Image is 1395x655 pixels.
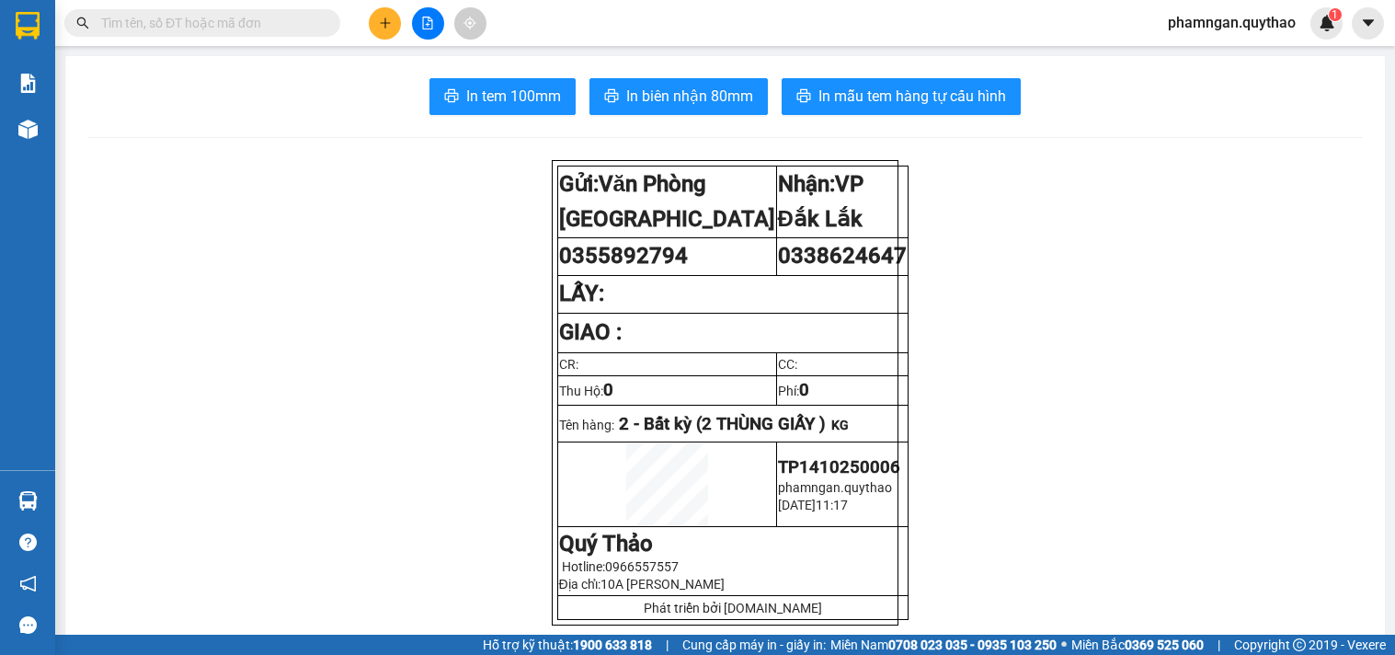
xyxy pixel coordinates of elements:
button: caret-down [1352,7,1384,40]
span: Hỗ trợ kỹ thuật: [483,635,652,655]
span: Địa chỉ: [559,577,725,592]
span: 0355892794 [559,243,688,269]
span: 0 [799,380,809,400]
img: logo-vxr [16,12,40,40]
input: Tìm tên, số ĐT hoặc mã đơn [101,13,318,33]
span: printer [604,88,619,106]
span: caret-down [1360,15,1377,31]
button: printerIn biên nhận 80mm [589,78,768,115]
span: Miền Bắc [1071,635,1204,655]
span: In biên nhận 80mm [626,85,753,108]
span: search [76,17,89,29]
span: 2 - Bất kỳ (2 THÙNG GIẤY ) [619,414,826,434]
td: CC: [776,352,908,375]
span: 1 [1332,8,1338,21]
strong: 0708 023 035 - 0935 103 250 [888,638,1057,652]
span: printer [796,88,811,106]
img: warehouse-icon [18,491,38,511]
span: 10A [PERSON_NAME] [600,577,725,592]
span: Cung cấp máy in - giấy in: [682,635,826,655]
span: phamngan.quythao [778,480,892,495]
span: 0 [603,380,613,400]
button: aim [454,7,486,40]
img: icon-new-feature [1319,15,1335,31]
td: Phát triển bởi [DOMAIN_NAME] [557,596,908,620]
span: message [19,616,37,634]
p: Tên hàng: [559,414,907,434]
span: file-add [421,17,434,29]
td: Thu Hộ: [557,375,776,405]
span: 0966557557 [605,559,679,574]
button: plus [369,7,401,40]
button: file-add [412,7,444,40]
span: In tem 100mm [466,85,561,108]
strong: Nhận: [778,171,863,232]
strong: Gửi: [559,171,775,232]
strong: LẤY: [559,281,604,306]
img: warehouse-icon [18,120,38,139]
strong: 0369 525 060 [1125,638,1204,652]
span: In mẫu tem hàng tự cấu hình [818,85,1006,108]
span: KG [831,418,849,432]
span: Văn Phòng [GEOGRAPHIC_DATA] [559,171,775,232]
strong: Quý Thảo [559,531,653,557]
span: question-circle [19,534,37,551]
span: Miền Nam [830,635,1057,655]
sup: 1 [1329,8,1342,21]
span: 0338624647 [778,243,907,269]
strong: 1900 633 818 [573,638,652,652]
span: notification [19,575,37,592]
span: aim [463,17,476,29]
button: printerIn mẫu tem hàng tự cấu hình [782,78,1021,115]
img: solution-icon [18,74,38,93]
span: Hotline: [562,559,679,574]
span: plus [379,17,392,29]
td: Phí: [776,375,908,405]
span: copyright [1293,638,1306,651]
span: | [666,635,669,655]
span: ⚪️ [1061,641,1067,649]
span: [DATE] [778,498,816,512]
span: VP Đắk Lắk [778,171,863,232]
button: printerIn tem 100mm [429,78,576,115]
span: phamngan.quythao [1153,11,1310,34]
span: printer [444,88,459,106]
strong: GIAO : [559,319,622,345]
span: | [1218,635,1220,655]
td: CR: [557,352,776,375]
span: 11:17 [816,498,848,512]
span: TP1410250006 [778,457,900,477]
